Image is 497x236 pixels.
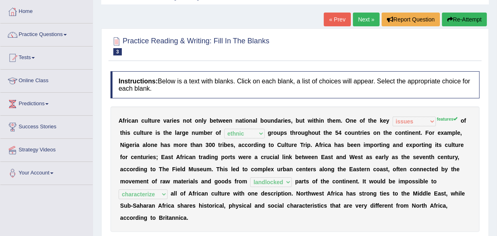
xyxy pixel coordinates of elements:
[226,117,229,124] b: e
[351,130,355,136] b: u
[280,130,284,136] b: p
[319,130,321,136] b: t
[151,117,155,124] b: u
[125,130,127,136] b: i
[148,154,150,160] b: i
[358,130,360,136] b: t
[209,142,212,148] b: 0
[305,130,308,136] b: g
[219,130,221,136] b: f
[175,130,176,136] b: l
[277,142,281,148] b: C
[439,142,442,148] b: s
[300,142,304,148] b: T
[207,130,210,136] b: e
[306,142,307,148] b: i
[141,154,143,160] b: t
[379,142,381,148] b: t
[429,130,433,136] b: o
[242,142,245,148] b: c
[184,142,187,148] b: e
[144,117,148,124] b: u
[204,117,207,124] b: y
[186,117,190,124] b: o
[292,142,294,148] b: r
[180,130,182,136] b: r
[368,117,370,124] b: t
[348,130,351,136] b: o
[323,142,325,148] b: i
[244,117,246,124] b: i
[146,154,148,160] b: r
[338,142,341,148] b: a
[149,117,151,124] b: t
[229,117,233,124] b: n
[315,130,319,136] b: u
[178,142,182,148] b: o
[444,130,447,136] b: a
[218,117,223,124] b: w
[407,130,409,136] b: i
[199,130,204,136] b: m
[167,142,170,148] b: s
[415,130,419,136] b: n
[329,117,333,124] b: h
[125,117,127,124] b: r
[460,130,462,136] b: ,
[164,117,167,124] b: v
[212,142,215,148] b: 0
[120,154,122,160] b: f
[350,117,354,124] b: n
[316,117,319,124] b: h
[314,117,316,124] b: t
[402,130,406,136] b: n
[360,130,362,136] b: r
[270,142,274,148] b: o
[409,130,412,136] b: n
[341,117,342,124] b: .
[142,142,146,148] b: a
[256,117,257,124] b: l
[312,130,315,136] b: o
[146,142,147,148] b: l
[281,142,285,148] b: u
[319,142,321,148] b: f
[355,130,359,136] b: n
[393,142,396,148] b: a
[198,117,202,124] b: n
[230,142,234,148] b: s
[127,130,130,136] b: s
[290,130,292,136] b: t
[156,154,158,160] b: ;
[345,130,348,136] b: c
[147,142,151,148] b: o
[129,142,132,148] b: e
[321,142,323,148] b: r
[213,117,217,124] b: e
[157,117,160,124] b: e
[174,117,177,124] b: e
[166,117,170,124] b: a
[171,154,173,160] b: t
[412,130,415,136] b: e
[191,142,193,148] b: t
[0,162,93,182] a: Your Account
[338,130,342,136] b: 4
[377,142,379,148] b: r
[132,142,134,148] b: r
[354,142,357,148] b: e
[182,130,186,136] b: g
[365,142,370,148] b: m
[456,130,457,136] b: l
[126,142,130,148] b: g
[319,117,321,124] b: i
[154,142,157,148] b: e
[161,154,165,160] b: E
[0,93,93,113] a: Predictions
[153,154,156,160] b: s
[135,142,136,148] b: i
[210,130,212,136] b: r
[157,130,160,136] b: s
[419,142,421,148] b: r
[278,117,281,124] b: a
